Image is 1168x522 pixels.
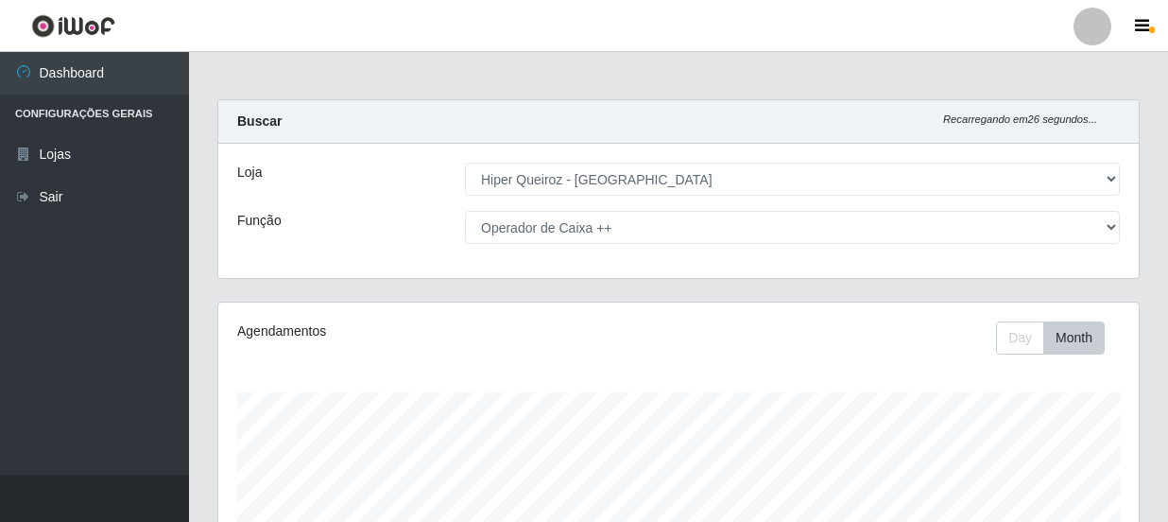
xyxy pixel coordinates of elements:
label: Loja [237,163,262,183]
div: Agendamentos [237,322,589,341]
label: Função [237,211,282,231]
button: Month [1043,322,1105,355]
button: Day [996,322,1044,355]
i: Recarregando em 26 segundos... [943,113,1097,125]
img: CoreUI Logo [31,14,115,38]
div: Toolbar with button groups [996,322,1120,355]
strong: Buscar [237,113,282,129]
div: First group [996,322,1105,355]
